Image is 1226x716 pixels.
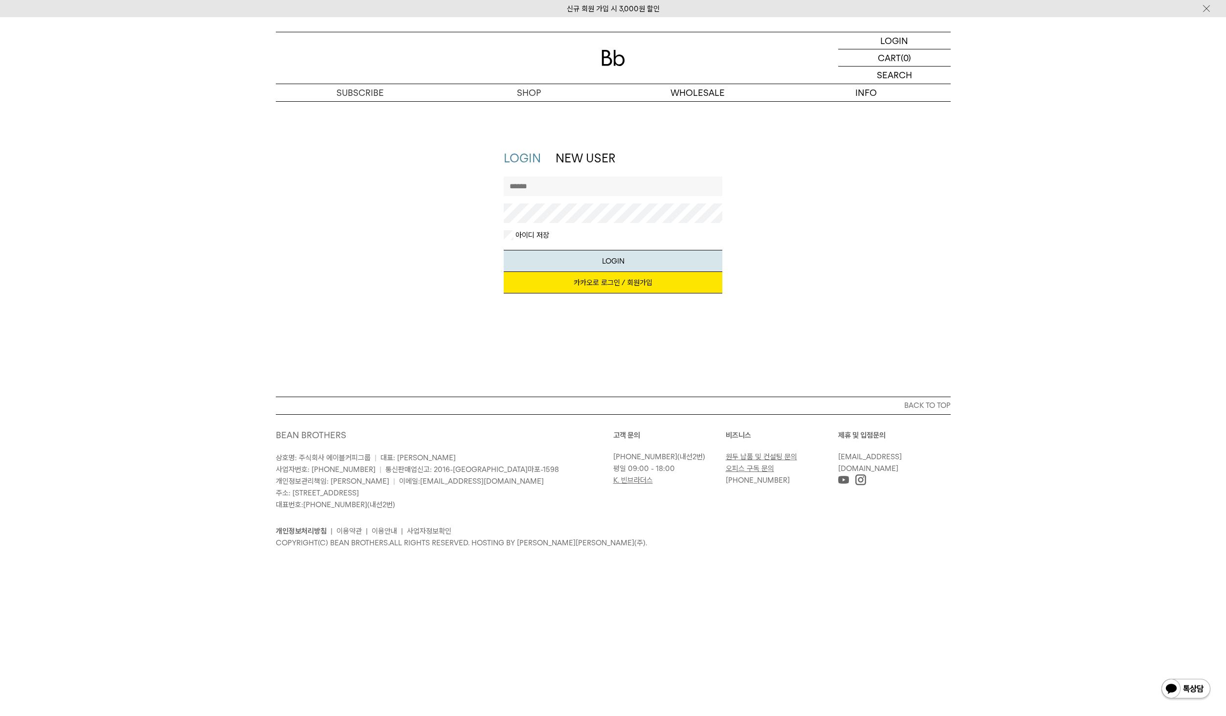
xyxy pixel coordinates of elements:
[276,527,327,536] a: 개인정보처리방침
[838,32,951,49] a: LOGIN
[375,453,377,462] span: |
[336,527,362,536] a: 이용약관
[504,250,722,272] button: LOGIN
[838,429,951,441] p: 제휴 및 입점문의
[613,476,653,485] a: K. 빈브라더스
[399,477,544,486] span: 이메일:
[726,476,790,485] a: [PHONE_NUMBER]
[276,84,445,101] a: SUBSCRIBE
[782,84,951,101] p: INFO
[838,452,902,473] a: [EMAIL_ADDRESS][DOMAIN_NAME]
[276,465,376,474] span: 사업자번호: [PHONE_NUMBER]
[504,151,541,165] a: LOGIN
[276,453,371,462] span: 상호명: 주식회사 에이블커피그룹
[276,397,951,414] button: BACK TO TOP
[379,465,381,474] span: |
[726,464,774,473] a: 오피스 구독 문의
[276,537,951,549] p: COPYRIGHT(C) BEAN BROTHERS. ALL RIGHTS RESERVED. HOSTING BY [PERSON_NAME][PERSON_NAME](주).
[372,527,397,536] a: 이용안내
[513,230,549,240] label: 아이디 저장
[380,453,456,462] span: 대표: [PERSON_NAME]
[331,525,333,537] li: |
[276,477,389,486] span: 개인정보관리책임: [PERSON_NAME]
[385,465,559,474] span: 통신판매업신고: 2016-[GEOGRAPHIC_DATA]마포-1598
[276,500,395,509] span: 대표번호: (내선2번)
[366,525,368,537] li: |
[726,452,797,461] a: 원두 납품 및 컨설팅 문의
[838,49,951,67] a: CART (0)
[726,429,838,441] p: 비즈니스
[276,489,359,497] span: 주소: [STREET_ADDRESS]
[878,49,901,66] p: CART
[1160,678,1211,701] img: 카카오톡 채널 1:1 채팅 버튼
[445,84,613,101] a: SHOP
[613,452,677,461] a: [PHONE_NUMBER]
[393,477,395,486] span: |
[567,4,660,13] a: 신규 회원 가입 시 3,000원 할인
[613,84,782,101] p: WHOLESALE
[880,32,908,49] p: LOGIN
[602,50,625,66] img: 로고
[877,67,912,84] p: SEARCH
[613,451,721,463] p: (내선2번)
[613,463,721,474] p: 평일 09:00 - 18:00
[276,430,346,440] a: BEAN BROTHERS
[407,527,451,536] a: 사업자정보확인
[401,525,403,537] li: |
[303,500,367,509] a: [PHONE_NUMBER]
[613,429,726,441] p: 고객 문의
[901,49,911,66] p: (0)
[556,151,615,165] a: NEW USER
[420,477,544,486] a: [EMAIL_ADDRESS][DOMAIN_NAME]
[504,272,722,293] a: 카카오로 로그인 / 회원가입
